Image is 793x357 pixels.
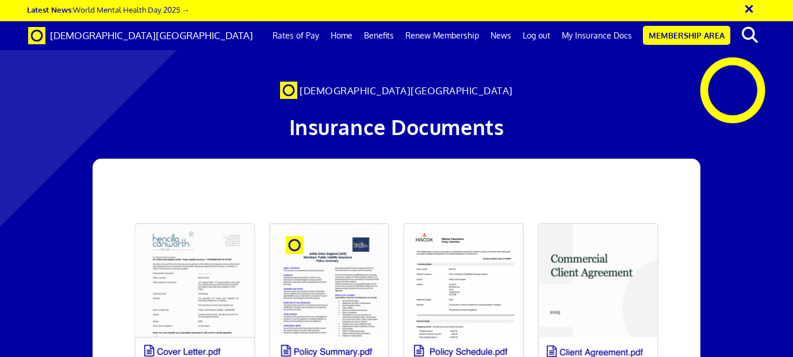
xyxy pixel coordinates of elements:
[325,21,358,50] a: Home
[358,21,400,50] a: Benefits
[517,21,556,50] a: Log out
[400,21,485,50] a: Renew Membership
[27,5,190,14] a: Latest News:World Mental Health Day 2025 →
[20,21,262,50] a: Brand [DEMOGRAPHIC_DATA][GEOGRAPHIC_DATA]
[733,23,768,47] button: search
[27,5,73,14] strong: Latest News:
[289,114,504,140] span: Insurance Documents
[267,21,325,50] a: Rates of Pay
[50,29,253,41] span: [DEMOGRAPHIC_DATA][GEOGRAPHIC_DATA]
[556,21,638,50] a: My Insurance Docs
[300,85,513,97] span: [DEMOGRAPHIC_DATA][GEOGRAPHIC_DATA]
[485,21,517,50] a: News
[643,26,730,45] a: Membership Area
